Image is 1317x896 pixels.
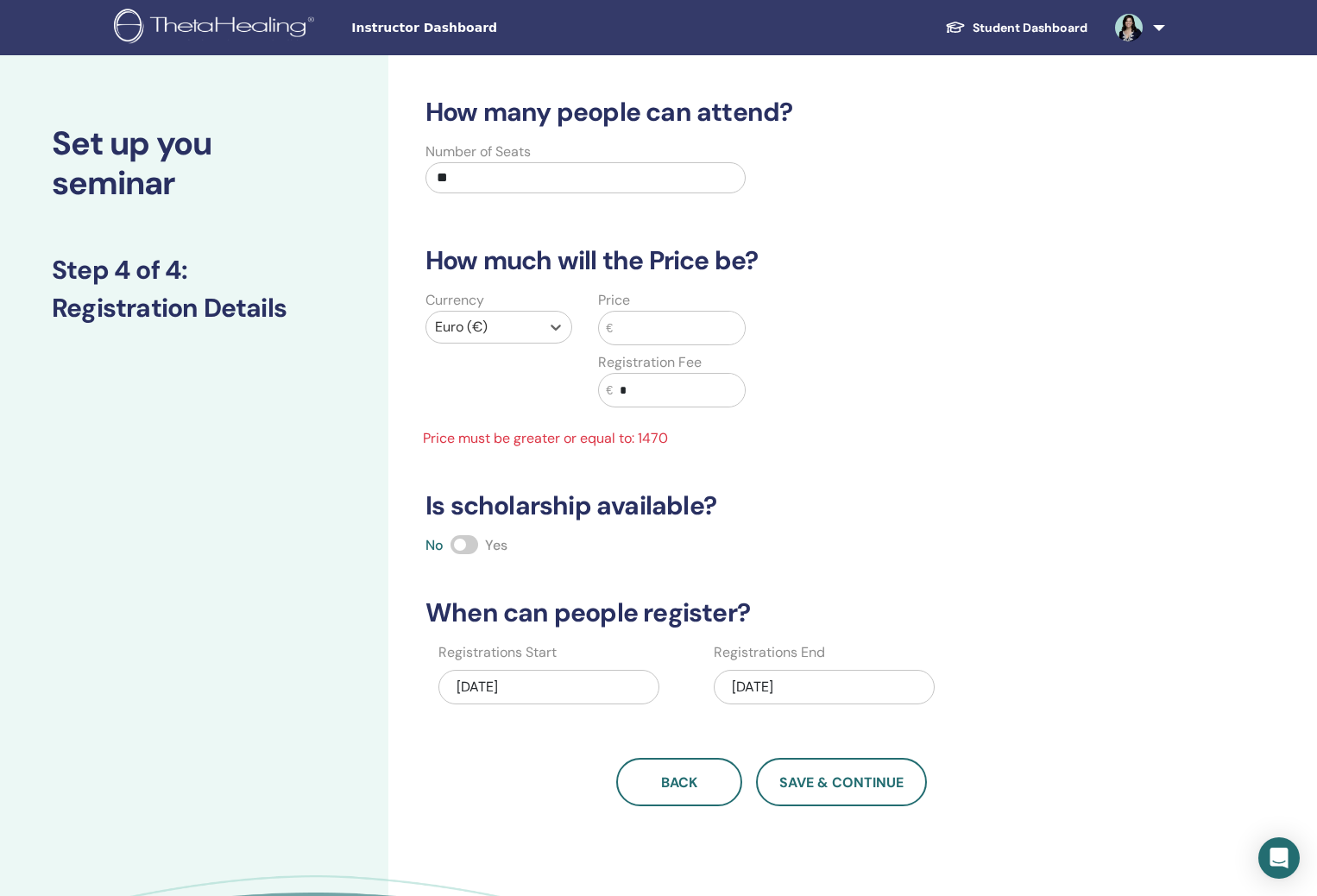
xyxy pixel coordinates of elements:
[756,758,927,806] button: Save & Continue
[52,293,337,324] h3: Registration Details
[415,490,1127,521] h3: Is scholarship available?
[661,773,697,792] span: Back
[1258,837,1300,879] div: Open Intercom Messenger
[598,290,630,311] label: Price
[606,382,613,400] span: €
[779,773,904,792] span: Save & Continue
[413,428,759,449] span: Price must be greater or equal to: 1470
[351,19,610,37] span: Instructor Dashboard
[1115,14,1143,41] img: default.jpg
[606,319,613,338] span: €
[425,536,444,554] span: No
[438,642,557,663] label: Registrations Start
[616,758,742,806] button: Back
[438,670,659,704] div: [DATE]
[415,97,1127,128] h3: How many people can attend?
[485,536,507,554] span: Yes
[415,597,1127,628] h3: When can people register?
[415,245,1127,276] h3: How much will the Price be?
[714,642,825,663] label: Registrations End
[114,9,320,47] img: logo.png
[52,255,337,286] h3: Step 4 of 4 :
[945,20,966,35] img: graduation-cap-white.svg
[931,12,1101,44] a: Student Dashboard
[714,670,935,704] div: [DATE]
[425,290,484,311] label: Currency
[425,142,531,162] label: Number of Seats
[598,352,702,373] label: Registration Fee
[52,124,337,203] h2: Set up you seminar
